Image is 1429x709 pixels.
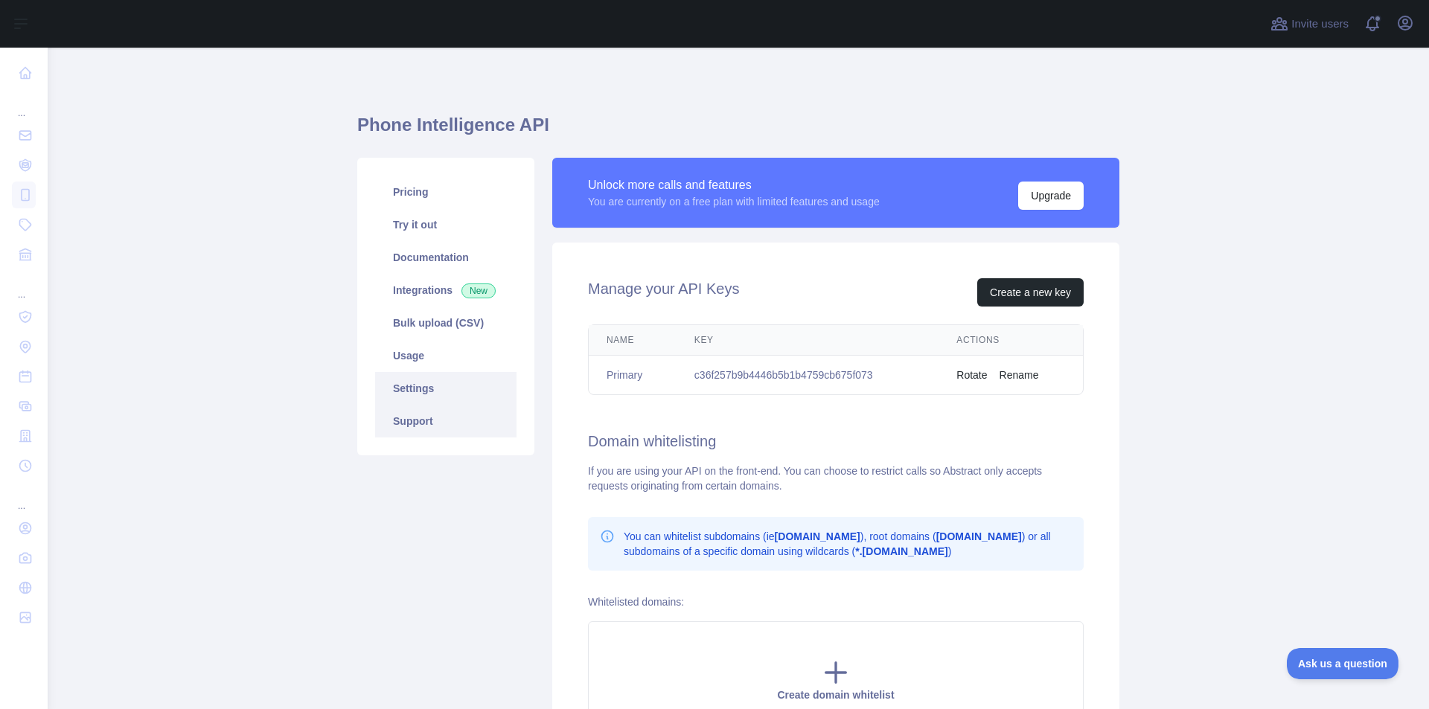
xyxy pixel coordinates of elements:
a: Usage [375,339,517,372]
button: Invite users [1267,12,1352,36]
button: Rename [1000,368,1039,382]
th: Name [589,325,677,356]
td: Primary [589,356,677,395]
div: You are currently on a free plan with limited features and usage [588,194,880,209]
th: Actions [939,325,1083,356]
a: Bulk upload (CSV) [375,307,517,339]
b: [DOMAIN_NAME] [936,530,1022,542]
div: ... [12,482,36,512]
h2: Manage your API Keys [588,278,739,307]
span: Create domain whitelist [777,689,894,701]
a: Pricing [375,176,517,208]
div: ... [12,271,36,301]
h2: Domain whitelisting [588,431,1084,452]
div: If you are using your API on the front-end. You can choose to restrict calls so Abstract only acc... [588,463,1084,493]
h1: Phone Intelligence API [357,113,1119,149]
td: c36f257b9b4446b5b1b4759cb675f073 [677,356,939,395]
a: Documentation [375,241,517,274]
div: Unlock more calls and features [588,176,880,194]
span: New [461,283,496,298]
a: Integrations New [375,274,517,307]
div: ... [12,89,36,119]
button: Create a new key [977,278,1084,307]
iframe: Toggle Customer Support [1287,648,1399,679]
button: Upgrade [1018,182,1084,210]
label: Whitelisted domains: [588,596,684,608]
a: Support [375,405,517,437]
th: Key [677,325,939,356]
p: You can whitelist subdomains (ie ), root domains ( ) or all subdomains of a specific domain using... [624,529,1072,559]
span: Invite users [1291,16,1349,33]
button: Rotate [956,368,987,382]
a: Try it out [375,208,517,241]
b: [DOMAIN_NAME] [775,530,860,542]
b: *.[DOMAIN_NAME] [855,545,947,557]
a: Settings [375,372,517,405]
